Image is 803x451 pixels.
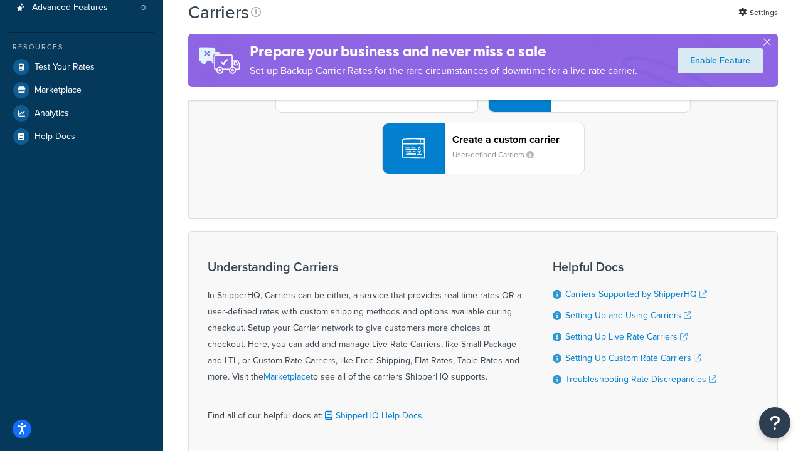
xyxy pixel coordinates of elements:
a: Setting Up Custom Rate Carriers [565,351,701,365]
img: icon-carrier-custom-c93b8a24.svg [401,137,425,160]
span: Marketplace [35,85,82,96]
a: Setting Up Live Rate Carriers [565,330,688,343]
span: Test Your Rates [35,62,95,73]
h3: Helpful Docs [553,260,716,274]
p: Set up Backup Carrier Rates for the rare circumstances of downtime for a live rate carrier. [250,62,637,80]
span: Advanced Features [32,3,108,13]
button: Create a custom carrierUser-defined Carriers [382,123,585,174]
a: Test Your Rates [9,56,154,78]
a: Marketplace [9,79,154,101]
a: Setting Up and Using Carriers [565,309,691,322]
img: ad-rules-rateshop-fe6ec290ccb7230408bd80ed9643f0289d75e0ffd9eb532fc0e269fcd187b520.png [188,34,250,87]
h3: Understanding Carriers [208,260,521,274]
a: Settings [738,4,778,21]
span: Analytics [35,108,69,119]
span: Help Docs [35,132,75,142]
small: User-defined Carriers [452,149,544,160]
a: Enable Feature [678,48,763,73]
h4: Prepare your business and never miss a sale [250,41,637,62]
a: Help Docs [9,125,154,148]
button: Open Resource Center [759,407,790,438]
a: Carriers Supported by ShipperHQ [565,288,707,301]
a: ShipperHQ Help Docs [322,409,422,422]
div: Find all of our helpful docs at: [208,398,521,424]
span: 0 [141,3,146,13]
a: Marketplace [263,370,311,383]
div: In ShipperHQ, Carriers can be either, a service that provides real-time rates OR a user-defined r... [208,260,521,385]
a: Analytics [9,102,154,125]
header: Create a custom carrier [452,133,584,145]
div: Resources [9,42,154,53]
a: Troubleshooting Rate Discrepancies [565,373,716,386]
